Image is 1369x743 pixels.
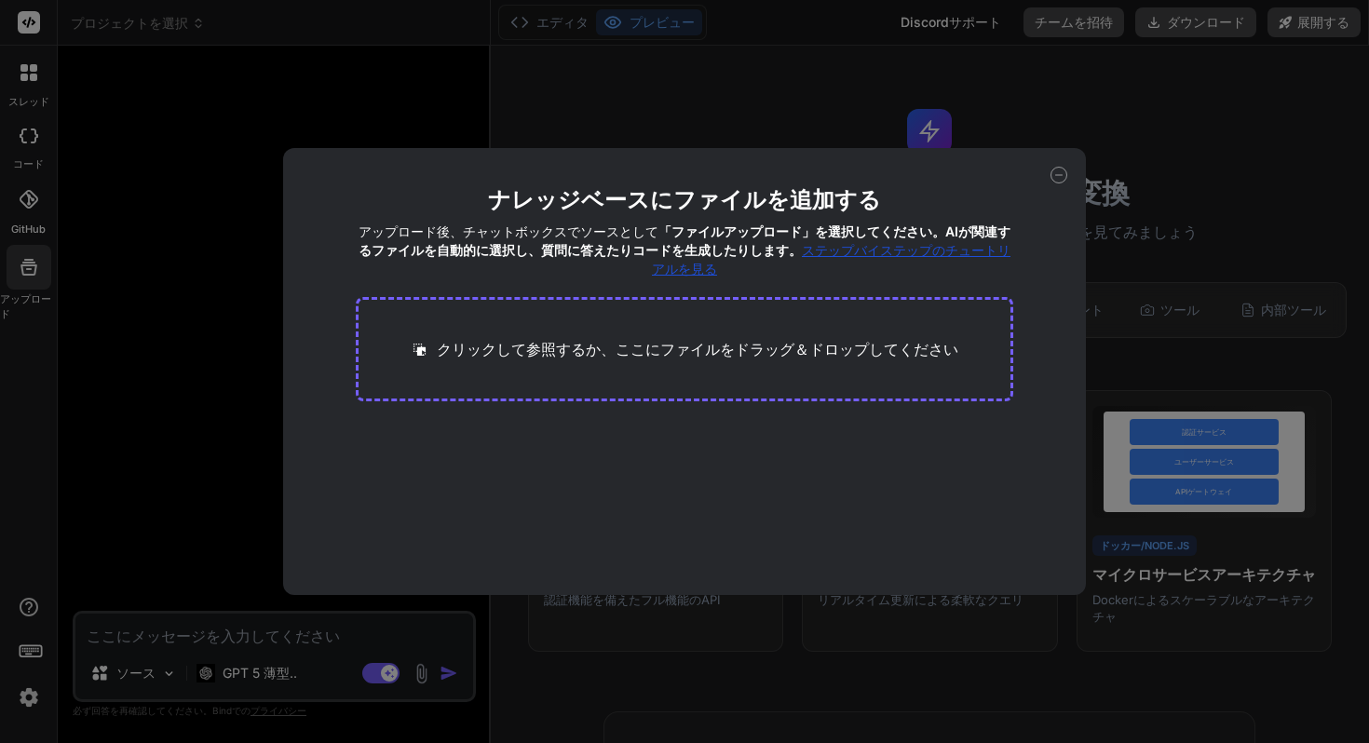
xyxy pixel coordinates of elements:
font: ステップバイステップのチュートリアルを見る [652,242,1010,277]
font: クリックして参照するか、ここにファイルをドラッグ＆ドロップしてください [437,340,958,358]
font: ナレッジベースにファイルを追加する [488,186,881,213]
font: 「ファイルアップロード」を選択してください。AIが関連するファイルを自動的に選択し、質問に答えたりコードを生成したりします。 [359,223,1010,258]
font: アップロード後、 [359,223,463,239]
font: チャットボックスでソースとして [463,223,658,239]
